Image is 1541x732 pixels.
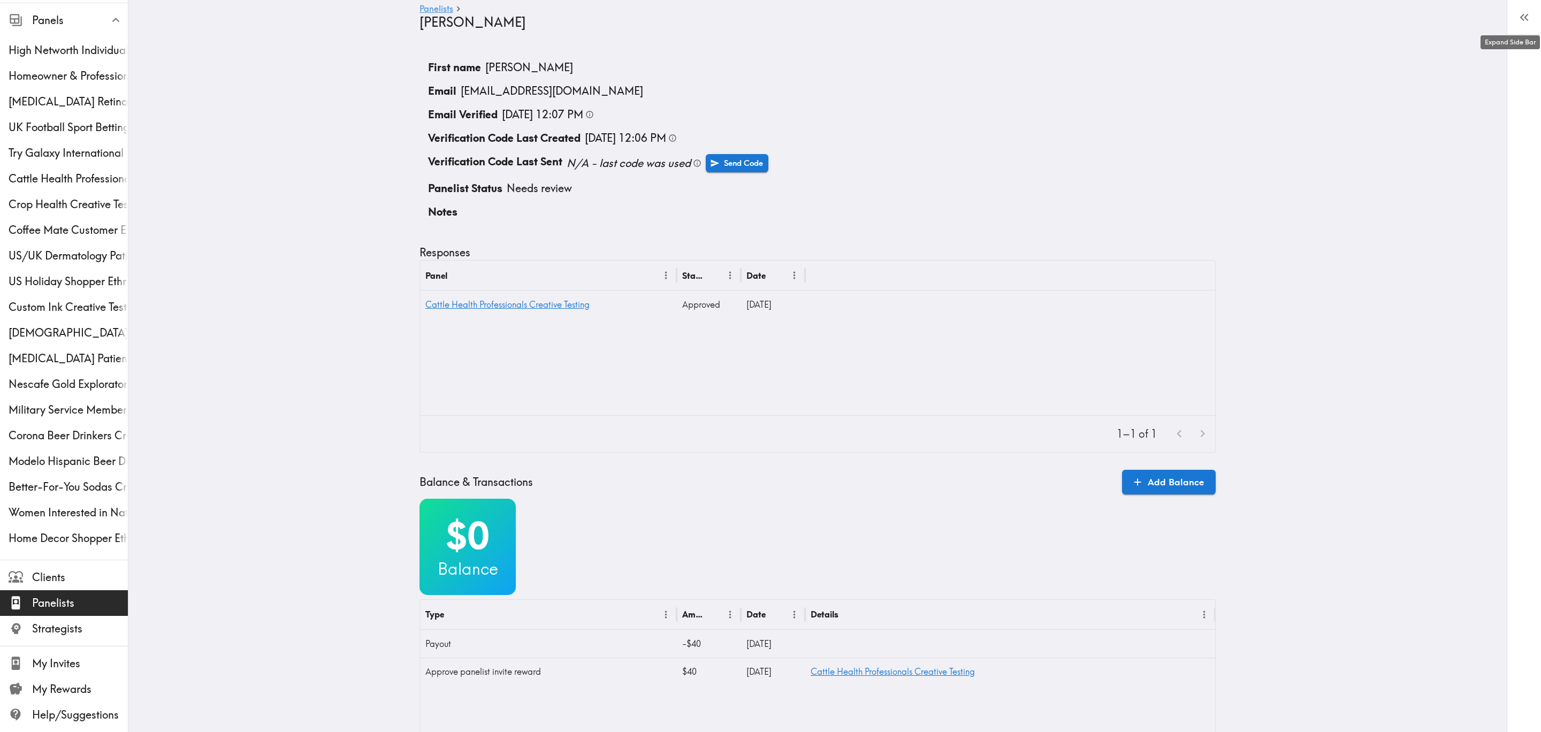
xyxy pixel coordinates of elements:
h5: Responses [419,245,470,260]
span: My Rewards [32,682,128,697]
span: Custom Ink Creative Testing Phase 2 [9,300,128,315]
button: Sort [706,267,722,284]
span: Better-For-You Sodas Creative Testing [9,479,128,494]
span: [MEDICAL_DATA] Retina specialist Study [9,94,128,109]
h5: Balance & Transactions [419,475,533,490]
button: Menu [722,267,738,284]
div: Amount [682,609,705,620]
div: This is the last time the user successfully received a code and entered it into the platform to g... [502,107,594,122]
p: [PERSON_NAME] [485,60,573,75]
div: Expand Side Bar [1481,35,1540,49]
button: Menu [786,267,803,284]
span: Corona Beer Drinkers Creative Testing [9,428,128,443]
div: Date [746,609,766,620]
span: UK Football Sport Betting Blocks Exploratory [9,120,128,135]
span: Help/Suggestions [32,707,128,722]
div: Date [746,270,766,281]
div: 9/18/2025 [741,291,805,318]
p: [DATE] 12:06 PM [585,131,666,146]
div: Status [682,270,705,281]
p: Email [428,83,456,98]
span: Crop Health Creative Testing [9,197,128,212]
p: Panelist Status [428,181,502,196]
p: Verification Code Last Sent [428,154,562,172]
span: US/UK Dermatology Patients Ethnography [9,248,128,263]
p: First name [428,60,481,75]
button: Menu [786,606,803,623]
div: 9/12/2025 [741,658,805,685]
p: [DATE] 12:07 PM [502,107,583,122]
span: My Invites [32,656,128,671]
div: Approved [677,291,741,318]
p: Verification Code Last Created [428,131,581,146]
div: Approve panelist invite reward [420,658,677,685]
p: 1–1 of 1 [1117,426,1157,441]
span: Home Decor Shopper Ethnography [9,531,128,546]
button: Menu [658,606,674,623]
button: Menu [1196,606,1212,623]
h2: $0 [419,514,516,558]
div: Payout [420,630,677,658]
a: Send Code [706,154,768,172]
span: Women Interested in Natural Wellness Creative Testing [9,505,128,520]
p: Needs review [507,181,572,196]
a: Panelists [419,4,453,14]
a: Add Balance [1122,470,1216,494]
p: Email Verified [428,107,498,122]
button: Sort [767,267,783,284]
span: Coffee Mate Customer Ethnography [9,223,128,238]
span: Homeowner & Professional High-End Lawnmower Purchaser Quickturn Exploratory [9,68,128,83]
span: Panels [32,13,128,28]
div: $40 [677,658,741,685]
i: N/A - last code was used [567,156,691,170]
div: Psoriasis Patient Ethnography [9,351,128,366]
div: Male Prostate Cancer Screening Ethnography [9,325,128,340]
span: US Holiday Shopper Ethnography [9,274,128,289]
span: High Networth Individual Ethnography [9,43,128,58]
button: Sort [448,267,465,284]
div: Macular Telangiectasia Retina specialist Study [9,94,128,109]
span: [DEMOGRAPHIC_DATA] [MEDICAL_DATA] Screening Ethnography [9,325,128,340]
span: [PERSON_NAME] [419,14,526,30]
div: Panel [425,270,447,281]
h3: Balance [419,558,516,580]
a: Cattle Health Professionals Creative Testing [811,666,975,677]
button: Sort [767,606,783,623]
span: Clients [32,570,128,585]
a: Cattle Health Professionals Creative Testing [425,299,590,310]
div: Type [425,609,444,620]
p: Notes [428,204,457,219]
span: Strategists [32,621,128,636]
button: Menu [722,606,738,623]
div: Details [811,609,838,620]
button: Sort [445,606,462,623]
div: -$40 [677,630,741,658]
span: [MEDICAL_DATA] Patient Ethnography [9,351,128,366]
p: [EMAIL_ADDRESS][DOMAIN_NAME] [461,83,643,98]
span: Cattle Health Professionals Creative Testing [9,171,128,186]
button: Sort [706,606,722,623]
div: This is the last time a new verification code was created for the user. If a user requests a code... [585,131,677,146]
span: Panelists [32,596,128,611]
span: Try Galaxy International Consumer Exploratory [9,146,128,161]
span: Modelo Hispanic Beer Drinkers Ethnography [9,454,128,469]
span: Military Service Member Ethnography [9,402,128,417]
span: Nescafe Gold Exploratory [9,377,128,392]
div: This is the last time a verification code was sent to the user. Users are rate limited to sending... [567,154,701,172]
